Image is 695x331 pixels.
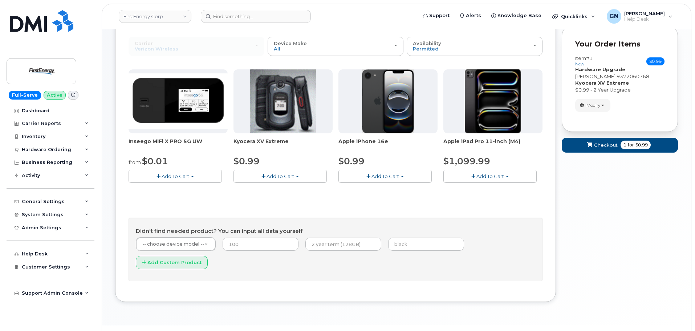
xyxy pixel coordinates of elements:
span: Checkout [594,142,618,149]
input: black [388,238,464,251]
span: $0.99 [233,156,260,166]
small: new [575,61,584,66]
span: -- choose device model -- [142,241,204,247]
span: Permitted [413,46,439,52]
a: Alerts [455,8,486,23]
span: Device Make [274,40,307,46]
a: Support [418,8,455,23]
h3: Item [575,56,593,66]
button: Device Make All [268,37,403,56]
div: Quicklinks [547,9,600,24]
button: Add Custom Product [136,256,208,269]
span: for [626,142,635,148]
span: $1,099.99 [443,156,490,166]
span: Help Desk [624,16,665,22]
img: Inseego.png [129,73,228,129]
div: Apple iPad Pro 11-inch (M4) [443,138,542,152]
h4: Didn't find needed product? You can input all data yourself [136,228,535,234]
span: All [274,46,280,52]
span: Add To Cart [162,173,189,179]
span: 1 [623,142,626,148]
span: 9372060768 [617,73,649,79]
small: from [129,159,141,166]
div: Inseego MiFi X PRO 5G UW [129,138,228,152]
span: $0.99 [338,156,365,166]
button: Add To Cart [129,170,222,182]
span: $0.01 [142,156,168,166]
a: FirstEnergy Corp [119,10,191,23]
button: Availability Permitted [407,37,542,56]
img: ipad_pro_11_m4.png [465,69,521,133]
span: [PERSON_NAME] [624,11,665,16]
iframe: Messenger Launcher [663,299,690,326]
div: Geoffrey Newport [602,9,678,24]
button: Add To Cart [233,170,327,182]
span: Modify [586,102,601,109]
input: Find something... [201,10,311,23]
button: Add To Cart [338,170,432,182]
span: GN [609,12,618,21]
button: Add To Cart [443,170,537,182]
span: #1 [586,55,593,61]
div: Apple iPhone 16e [338,138,438,152]
input: 2 year term (128GB) [305,238,381,251]
strong: Hardware Upgrade [575,66,625,72]
img: xvextreme.gif [250,69,316,133]
span: $0.99 [635,142,648,148]
button: Checkout 1 for $0.99 [562,138,678,153]
p: Your Order Items [575,39,664,49]
div: Kyocera XV Extreme [233,138,333,152]
img: iphone16e.png [362,69,414,133]
button: Modify [575,99,610,112]
span: Knowledge Base [497,12,541,19]
span: Add To Cart [267,173,294,179]
span: Quicklinks [561,13,588,19]
span: Alerts [466,12,481,19]
span: Support [429,12,450,19]
span: [PERSON_NAME] [575,73,615,79]
span: Add To Cart [371,173,399,179]
strong: Kyocera XV Extreme [575,80,629,86]
span: Add To Cart [476,173,504,179]
input: 100 [223,238,298,251]
a: -- choose device model -- [136,238,215,251]
a: Knowledge Base [486,8,546,23]
div: $0.99 - 2 Year Upgrade [575,86,664,93]
span: Availability [413,40,441,46]
span: $0.99 [646,57,664,65]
